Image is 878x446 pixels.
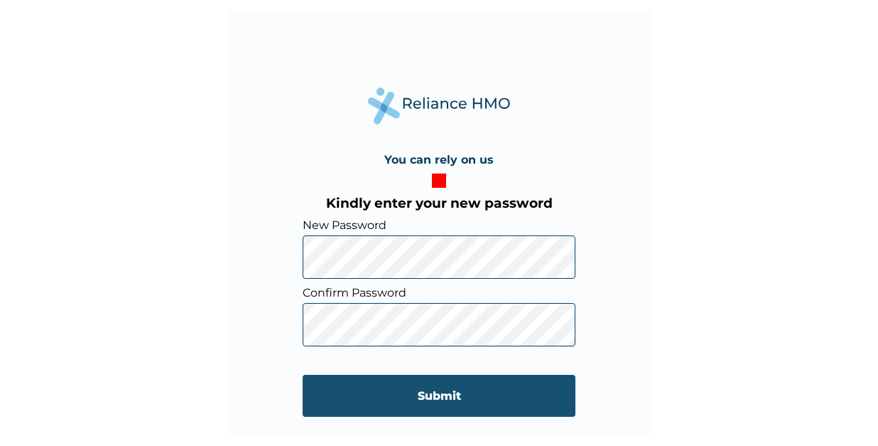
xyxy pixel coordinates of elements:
h3: Kindly enter your new password [303,195,575,211]
h4: You can rely on us [384,153,494,166]
label: Confirm Password [303,286,575,299]
label: New Password [303,218,575,232]
input: Submit [303,375,575,417]
img: Reliance Health's Logo [368,87,510,124]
